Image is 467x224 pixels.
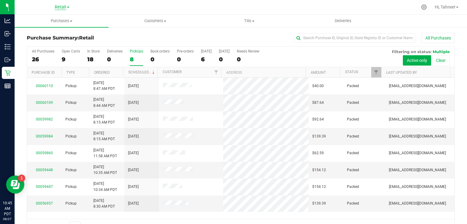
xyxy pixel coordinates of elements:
inline-svg: Reports [5,83,11,89]
div: PickUps [130,49,143,53]
span: [DATE] [128,83,139,89]
a: 00056957 [36,201,53,205]
span: Retail [79,35,94,41]
span: [EMAIL_ADDRESS][DOMAIN_NAME] [389,134,446,139]
div: [DATE] [201,49,212,53]
span: Pickup [65,167,77,173]
input: Search Purchase ID, Original ID, State Registry ID or Customer Name... [294,33,415,42]
span: Packed [347,184,359,190]
span: Packed [347,134,359,139]
div: 18 [87,56,100,63]
div: Manage settings [420,4,428,10]
p: 10:45 AM PDT [3,200,12,217]
span: $92.64 [312,117,324,122]
span: $154.12 [312,167,326,173]
div: 0 [107,56,123,63]
span: Pickup [65,184,77,190]
iframe: Resource center unread badge [18,175,25,182]
a: Amount [311,70,326,75]
a: Last Updated By [386,70,417,75]
inline-svg: Analytics [5,18,11,24]
iframe: Resource center [6,175,24,194]
inline-svg: Retail [5,70,11,76]
span: Pickup [65,83,77,89]
a: 00060109 [36,100,53,105]
span: Customers [109,18,202,24]
div: Pre-orders [177,49,194,53]
span: [DATE] [128,150,139,156]
span: [EMAIL_ADDRESS][DOMAIN_NAME] [389,117,446,122]
div: 0 [219,56,230,63]
span: $40.00 [312,83,324,89]
span: $139.39 [312,134,326,139]
span: Purchases [15,18,109,24]
span: $62.59 [312,150,324,156]
a: Deliveries [296,15,390,27]
span: [EMAIL_ADDRESS][DOMAIN_NAME] [389,184,446,190]
span: [EMAIL_ADDRESS][DOMAIN_NAME] [389,167,446,173]
button: All Purchases [421,33,455,43]
span: Filtering on status: [392,49,431,54]
span: Multiple [433,49,450,54]
a: Filter [371,67,381,77]
div: 0 [237,56,259,63]
div: 6 [201,56,212,63]
div: 9 [62,56,80,63]
a: Purchase ID [32,70,55,75]
span: $87.64 [312,100,324,106]
span: Tills [202,18,296,24]
div: 0 [150,56,170,63]
a: 00059447 [36,185,53,189]
span: [DATE] 11:58 AM PDT [93,148,117,159]
span: Retail [55,5,66,10]
span: Pickup [65,150,77,156]
a: Purchases [15,15,109,27]
span: [EMAIL_ADDRESS][DOMAIN_NAME] [389,201,446,206]
span: [EMAIL_ADDRESS][DOMAIN_NAME] [389,83,446,89]
button: Clear [432,55,450,66]
div: 26 [32,56,54,63]
a: Customer [163,70,182,74]
span: Pickup [65,117,77,122]
span: Packed [347,83,359,89]
span: [DATE] 10:35 AM PDT [93,164,117,176]
a: Tills [202,15,296,27]
span: [DATE] 8:44 AM PDT [93,97,115,108]
div: Needs Review [237,49,259,53]
div: In Store [87,49,100,53]
a: 00060110 [36,84,53,88]
div: [DATE] [219,49,230,53]
a: Customers [109,15,202,27]
a: Type [66,70,75,75]
div: 0 [177,56,194,63]
span: Packed [347,117,359,122]
span: Packed [347,201,359,206]
span: Packed [347,100,359,106]
span: [DATE] 8:47 AM PDT [93,80,115,92]
div: 8 [130,56,143,63]
span: [DATE] 8:15 AM PDT [93,114,115,125]
span: [DATE] [128,100,139,106]
a: 00059860 [36,151,53,155]
div: All Purchases [32,49,54,53]
div: Deliveries [107,49,123,53]
span: $139.39 [312,201,326,206]
span: Pickup [65,134,77,139]
span: Hi, Tahnee! [435,5,455,9]
span: [DATE] [128,134,139,139]
a: 00059982 [36,117,53,121]
div: Open Carts [62,49,80,53]
a: 00059984 [36,134,53,138]
span: Deliveries [327,18,360,24]
span: [DATE] [128,167,139,173]
span: Pickup [65,100,77,106]
inline-svg: Outbound [5,57,11,63]
h3: Purchase Summary: [27,35,169,41]
span: [DATE] [128,201,139,206]
span: Packed [347,150,359,156]
p: 08/27 [3,217,12,221]
a: Ordered [94,70,110,75]
inline-svg: Inventory [5,44,11,50]
span: [DATE] [128,117,139,122]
